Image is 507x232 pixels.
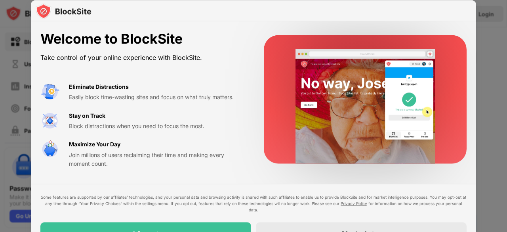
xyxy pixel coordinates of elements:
img: value-focus.svg [40,111,59,130]
img: logo-blocksite.svg [36,3,91,19]
div: Eliminate Distractions [69,82,129,91]
div: Welcome to BlockSite [40,31,245,47]
div: Easily block time-wasting sites and focus on what truly matters. [69,93,245,102]
div: Stay on Track [69,111,105,120]
div: Maximize Your Day [69,140,120,149]
a: Privacy Policy [341,201,367,205]
div: Block distractions when you need to focus the most. [69,121,245,130]
div: Some features are supported by our affiliates’ technologies, and your personal data and browsing ... [40,194,467,213]
div: Take control of your online experience with BlockSite. [40,52,245,63]
img: value-avoid-distractions.svg [40,82,59,101]
img: value-safe-time.svg [40,140,59,159]
div: Join millions of users reclaiming their time and making every moment count. [69,150,245,168]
